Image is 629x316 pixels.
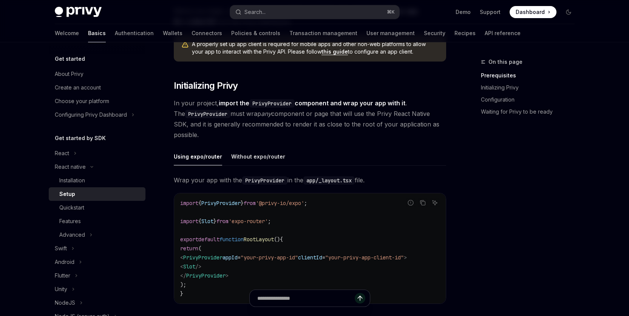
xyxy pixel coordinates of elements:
span: PrivyProvider [186,272,226,279]
button: Open search [230,5,399,19]
span: } [213,218,216,225]
em: any [261,110,271,117]
span: { [280,236,283,243]
code: PrivyProvider [249,99,295,108]
button: Toggle dark mode [563,6,575,18]
span: ); [180,281,186,288]
div: Flutter [55,271,70,280]
span: Wrap your app with the in the file. [174,175,446,185]
div: Create an account [55,83,101,92]
div: React native [55,162,86,171]
button: Toggle React section [49,146,145,160]
a: Prerequisites [481,69,581,82]
a: Policies & controls [231,24,280,42]
span: = [322,254,325,261]
span: PrivyProvider [201,200,241,207]
a: Installation [49,174,145,187]
span: ( [198,245,201,252]
button: Toggle Android section [49,255,145,269]
span: In your project, . The must wrap component or page that will use the Privy React Native SDK, and ... [174,98,446,140]
span: > [226,272,229,279]
a: Basics [88,24,106,42]
button: Report incorrect code [406,198,416,208]
span: Slot [201,218,213,225]
code: app/_layout.tsx [303,176,355,185]
h5: Get started by SDK [55,134,106,143]
strong: import the component and wrap your app with it [219,99,405,107]
div: Choose your platform [55,97,109,106]
span: "your-privy-app-client-id" [325,254,404,261]
span: Slot [183,263,195,270]
a: Waiting for Privy to be ready [481,106,581,118]
div: Using expo/router [174,148,222,165]
span: return [180,245,198,252]
div: Without expo/router [231,148,285,165]
span: ; [268,218,271,225]
span: clientId [298,254,322,261]
a: Choose your platform [49,94,145,108]
span: "your-privy-app-id" [241,254,298,261]
span: Dashboard [516,8,545,16]
div: React [55,149,69,158]
div: About Privy [55,69,83,79]
span: export [180,236,198,243]
span: import [180,218,198,225]
span: } [241,200,244,207]
div: Quickstart [59,203,84,212]
a: this guide [321,48,348,55]
a: Setup [49,187,145,201]
a: Demo [456,8,471,16]
div: Advanced [59,230,85,239]
div: Installation [59,176,85,185]
code: PrivyProvider [242,176,287,185]
span: A properly set up app client is required for mobile apps and other non-web platforms to allow you... [192,40,439,55]
button: Toggle Unity section [49,282,145,296]
span: < [180,263,183,270]
code: PrivyProvider [185,110,230,118]
div: Configuring Privy Dashboard [55,110,127,119]
button: Toggle Advanced section [49,228,145,242]
button: Toggle NodeJS section [49,296,145,310]
button: Toggle Swift section [49,242,145,255]
a: Features [49,214,145,228]
div: Setup [59,190,75,199]
h5: Get started [55,54,85,63]
button: Send message [355,293,365,304]
a: API reference [485,24,521,42]
span: import [180,200,198,207]
span: { [198,218,201,225]
button: Copy the contents from the code block [418,198,428,208]
span: '@privy-io/expo' [256,200,304,207]
span: PrivyProvider [183,254,223,261]
span: < [180,254,183,261]
button: Toggle React native section [49,160,145,174]
a: Dashboard [510,6,556,18]
span: from [244,200,256,207]
div: Android [55,257,74,267]
span: ; [304,200,307,207]
span: () [274,236,280,243]
a: User management [366,24,415,42]
span: default [198,236,219,243]
button: Toggle Configuring Privy Dashboard section [49,108,145,122]
input: Ask a question... [257,290,355,307]
a: Transaction management [289,24,357,42]
button: Ask AI [430,198,440,208]
a: Support [480,8,501,16]
a: Authentication [115,24,154,42]
a: About Privy [49,67,145,81]
span: > [404,254,407,261]
a: Quickstart [49,201,145,214]
button: Toggle Flutter section [49,269,145,282]
span: { [198,200,201,207]
svg: Warning [181,41,189,49]
span: ⌘ K [387,9,395,15]
a: Recipes [454,24,476,42]
span: Initializing Privy [174,80,238,92]
span: </ [180,272,186,279]
a: Initializing Privy [481,82,581,94]
span: function [219,236,244,243]
div: Features [59,217,81,226]
a: Create an account [49,81,145,94]
span: from [216,218,229,225]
